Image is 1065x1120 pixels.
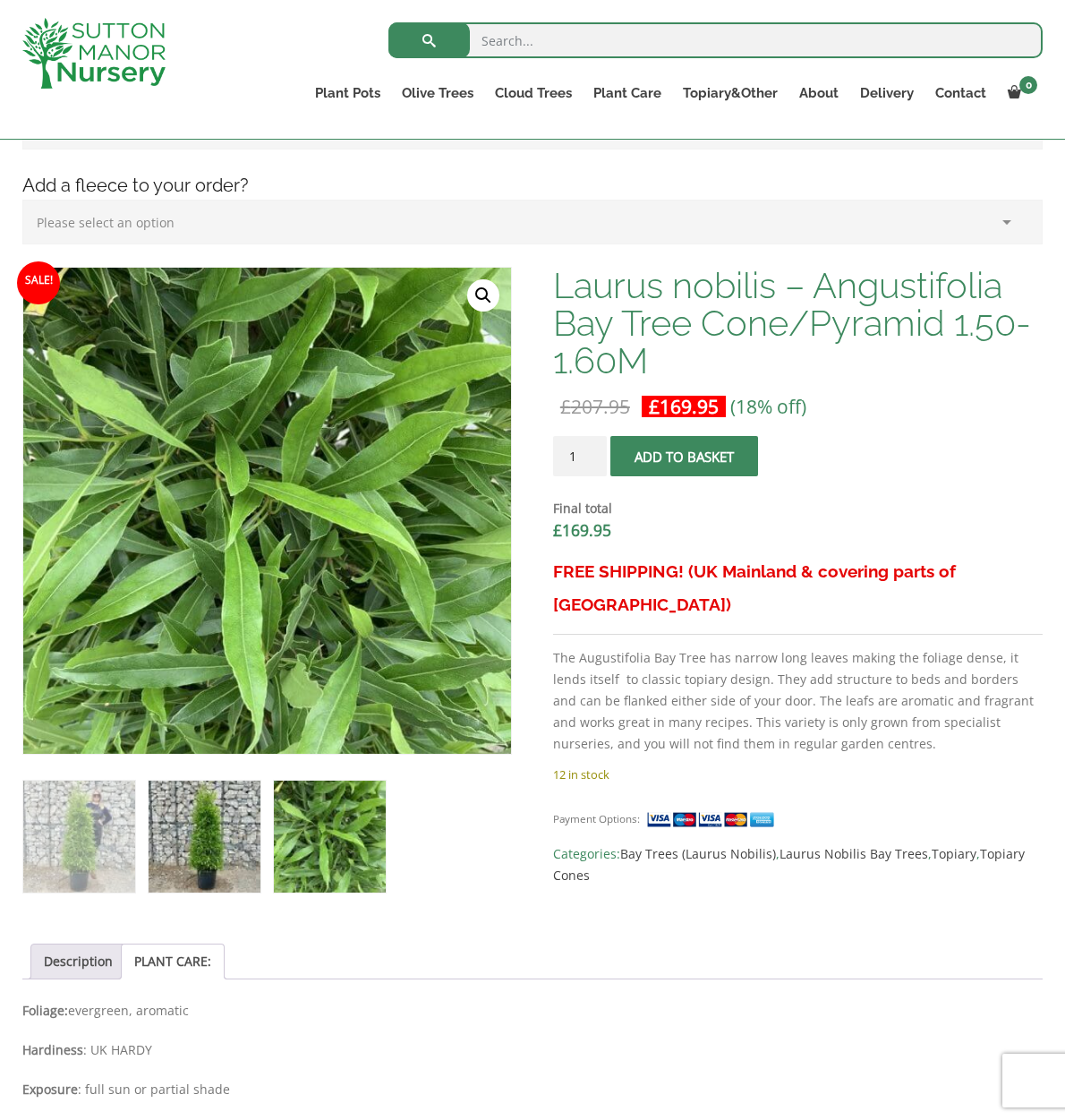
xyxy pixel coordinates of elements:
a: Description [44,945,113,979]
small: Payment Options: [553,812,640,825]
img: Laurus nobilis - Angustifolia Bay Tree Cone/Pyramid 1.50-1.60M [23,781,135,893]
strong: Hardiness [22,1041,83,1058]
p: evergreen, aromatic [22,1000,1043,1022]
a: Contact [924,81,997,106]
p: : full sun or partial shade [22,1079,1043,1100]
a: Laurus Nobilis Bay Trees [780,845,928,862]
a: About [788,81,849,106]
bdi: 207.95 [560,394,630,419]
h4: Add a fleece to your order? [9,172,1056,200]
a: View full-screen image gallery [467,279,499,312]
strong: Exposure [22,1081,78,1098]
bdi: 169.95 [649,394,719,419]
p: : UK HARDY [22,1039,1043,1061]
a: Bay Trees (Laurus Nobilis) [620,845,776,862]
a: Plant Care [583,81,672,106]
span: Sale! [17,261,60,304]
a: Olive Trees [391,81,484,106]
a: Topiary Cones [553,845,1025,884]
span: £ [553,519,562,541]
p: 12 in stock [553,764,1043,785]
a: PLANT CARE: [134,945,211,979]
a: Plant Pots [304,81,391,106]
img: Laurus nobilis - Angustifolia Bay Tree Cone/Pyramid 1.50-1.60M - Image 2 [149,781,260,893]
h3: FREE SHIPPING! (UK Mainland & covering parts of [GEOGRAPHIC_DATA]) [553,555,1043,621]
a: Topiary [932,845,976,862]
a: Topiary&Other [672,81,788,106]
bdi: 169.95 [553,519,611,541]
span: 0 [1019,76,1037,94]
a: 0 [997,81,1043,106]
input: Search... [388,22,1043,58]
span: Categories: , , , [553,843,1043,886]
span: £ [649,394,660,419]
img: Laurus nobilis - Angustifolia Bay Tree Cone/Pyramid 1.50-1.60M - Image 3 [274,781,386,893]
p: The Augustifolia Bay Tree has narrow long leaves making the foliage dense, it lends itself to cla... [553,647,1043,755]
span: £ [560,394,571,419]
dt: Final total [553,498,1043,519]
a: Delivery [849,81,924,106]
a: Cloud Trees [484,81,583,106]
img: payment supported [646,810,780,829]
h1: Laurus nobilis – Angustifolia Bay Tree Cone/Pyramid 1.50-1.60M [553,267,1043,380]
button: Add to basket [610,436,758,476]
input: Product quantity [553,436,607,476]
span: (18% off) [730,394,806,419]
strong: Foliage: [22,1002,68,1019]
img: logo [22,18,166,89]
